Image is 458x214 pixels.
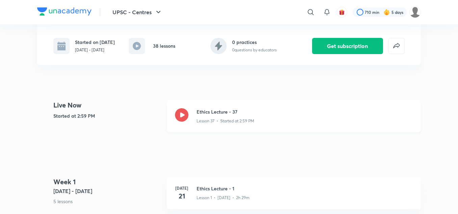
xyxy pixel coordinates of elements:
[232,47,277,53] p: 0 questions by educators
[53,112,161,119] h5: Started at 2:59 PM
[75,39,115,46] h6: Started on [DATE]
[312,38,383,54] button: Get subscription
[153,42,175,49] h6: 38 lessons
[388,38,405,54] button: false
[197,108,413,115] h3: Ethics Lecture - 37
[197,185,413,192] h3: Ethics Lecture - 1
[53,177,161,187] h4: Week 1
[197,195,250,201] p: Lesson 1 • [DATE] • 2h 29m
[167,100,421,140] a: Ethics Lecture - 37Lesson 37 • Started at 2:59 PM
[53,198,161,205] p: 5 lessons
[232,39,277,46] h6: 0 practices
[75,47,115,53] p: [DATE] - [DATE]
[383,9,390,16] img: streak
[197,118,254,124] p: Lesson 37 • Started at 2:59 PM
[37,7,92,17] a: Company Logo
[409,6,421,18] img: amit tripathi
[175,185,188,191] h6: [DATE]
[53,100,161,110] h4: Live Now
[175,191,188,201] h4: 21
[37,7,92,16] img: Company Logo
[339,9,345,15] img: avatar
[108,5,167,19] button: UPSC - Centres
[336,7,347,18] button: avatar
[53,187,161,195] h5: [DATE] - [DATE]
